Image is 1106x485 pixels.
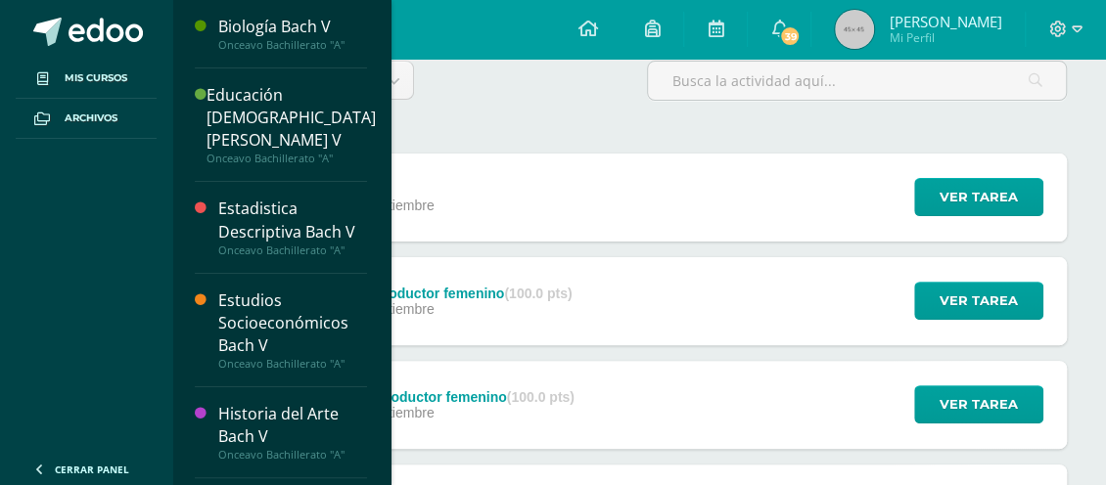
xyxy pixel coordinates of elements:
[940,179,1018,215] span: Ver tarea
[218,448,367,462] div: Onceavo Bachillerato "A"
[235,286,573,301] div: Diagrama: Sistema reproductor femenino
[207,84,376,152] div: Educación [DEMOGRAPHIC_DATA][PERSON_NAME] V
[914,385,1043,423] button: Ver tarea
[326,405,435,420] span: 04 de Septiembre
[16,59,157,99] a: Mis cursos
[914,178,1043,216] button: Ver tarea
[940,386,1018,422] span: Ver tarea
[207,152,376,165] div: Onceavo Bachillerato "A"
[218,289,367,371] a: Estudios Socioeconómicos Bach VOnceavo Bachillerato "A"
[914,282,1043,320] button: Ver tarea
[940,283,1018,319] span: Ver tarea
[218,403,367,448] div: Historia del Arte Bach V
[218,403,367,462] a: Historia del Arte Bach VOnceavo Bachillerato "A"
[16,99,157,139] a: Archivos
[235,389,575,405] div: Ilustración Sistema reproductor femenino
[507,389,575,405] strong: (100.0 pts)
[504,286,572,301] strong: (100.0 pts)
[218,38,367,52] div: Onceavo Bachillerato "A"
[218,16,367,38] div: Biología Bach V
[218,198,367,256] a: Estadistica Descriptiva Bach VOnceavo Bachillerato "A"
[889,12,1001,31] span: [PERSON_NAME]
[218,289,367,357] div: Estudios Socioeconómicos Bach V
[648,62,1066,100] input: Busca la actividad aquí...
[218,357,367,371] div: Onceavo Bachillerato "A"
[326,301,435,317] span: 09 de Septiembre
[889,29,1001,46] span: Mi Perfil
[55,463,129,476] span: Cerrar panel
[779,25,801,47] span: 39
[65,70,127,86] span: Mis cursos
[835,10,874,49] img: 45x45
[218,198,367,242] div: Estadistica Descriptiva Bach V
[218,243,367,257] div: Onceavo Bachillerato "A"
[207,84,376,165] a: Educación [DEMOGRAPHIC_DATA][PERSON_NAME] VOnceavo Bachillerato "A"
[65,110,117,126] span: Archivos
[218,16,367,52] a: Biología Bach VOnceavo Bachillerato "A"
[326,198,435,213] span: 09 de Septiembre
